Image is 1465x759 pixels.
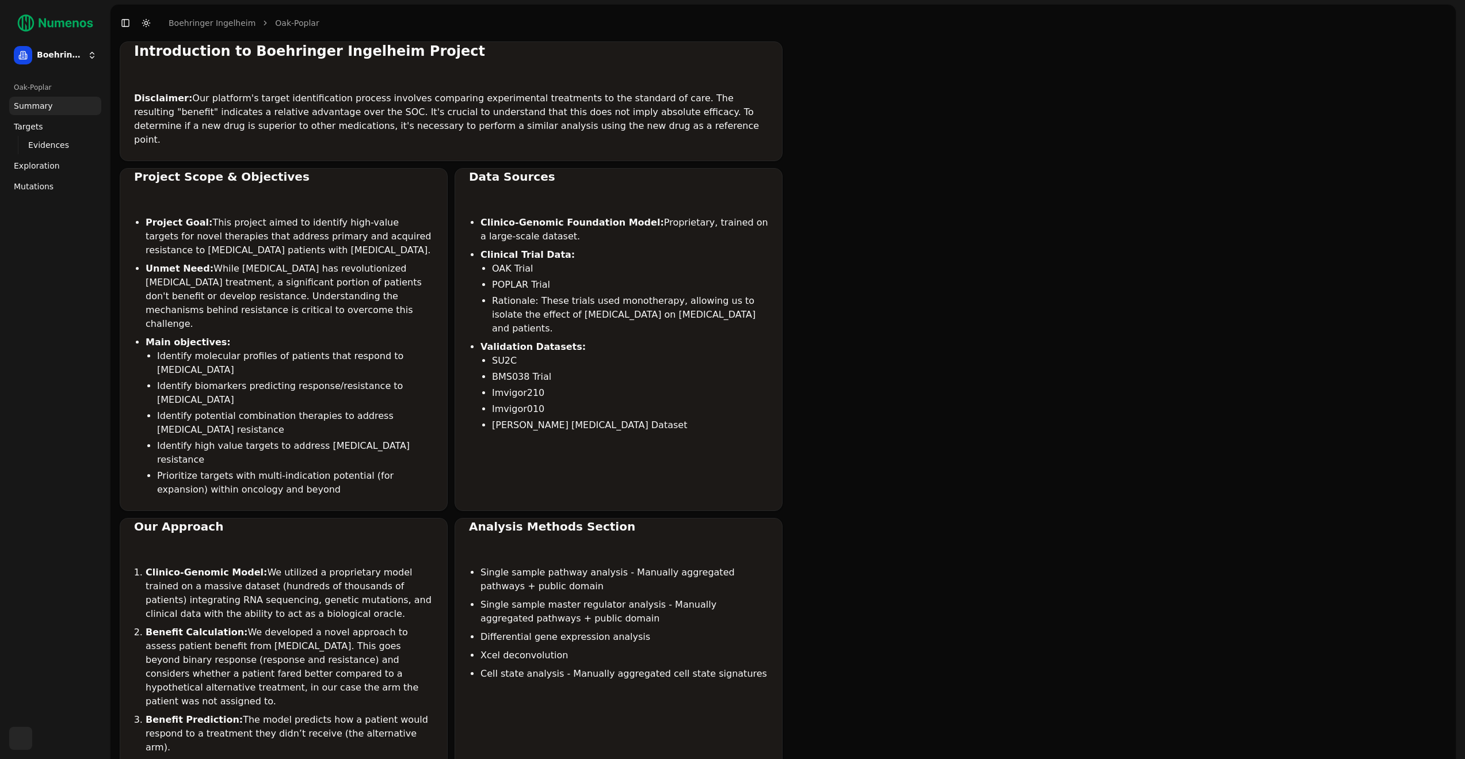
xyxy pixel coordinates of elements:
[9,41,101,69] button: Boehringer Ingelheim
[28,139,69,151] span: Evidences
[480,216,768,243] li: Proprietary, trained on a large-scale dataset.
[146,625,433,708] li: We developed a novel approach to assess patient benefit from [MEDICAL_DATA]. This goes beyond bin...
[157,409,433,437] li: Identify potential combination therapies to address [MEDICAL_DATA] resistance
[469,518,768,535] div: Analysis Methods Section
[9,97,101,115] a: Summary
[134,91,768,147] p: Our platform's target identification process involves comparing experimental treatments to the st...
[169,17,255,29] a: Boehringer Ingelheim
[492,354,768,368] li: SU2C
[157,379,433,407] li: Identify biomarkers predicting response/resistance to [MEDICAL_DATA]
[492,278,768,292] li: POPLAR Trial
[492,402,768,416] li: Imvigor010
[14,100,53,112] span: Summary
[138,15,154,31] button: Toggle Dark Mode
[146,714,243,725] strong: Benefit Prediction:
[275,17,319,29] a: Oak-Poplar
[146,713,433,754] li: The model predicts how a patient would respond to a treatment they didn’t receive (the alternativ...
[14,181,54,192] span: Mutations
[157,469,433,497] li: Prioritize targets with multi-indication potential (for expansion) within oncology and beyond
[146,262,433,331] li: While [MEDICAL_DATA] has revolutionized [MEDICAL_DATA] treatment, a significant portion of patien...
[146,566,433,621] li: We utilized a proprietary model trained on a massive dataset (hundreds of thousands of patients) ...
[24,137,87,153] a: Evidences
[480,630,768,644] li: Differential gene expression analysis
[480,249,575,260] strong: Clinical Trial Data:
[146,216,433,257] li: This project aimed to identify high-value targets for novel therapies that address primary and ac...
[9,177,101,196] a: Mutations
[480,566,768,593] li: Single sample pathway analysis - Manually aggregated pathways + public domain
[117,15,133,31] button: Toggle Sidebar
[492,418,768,432] li: [PERSON_NAME] [MEDICAL_DATA] Dataset
[157,439,433,467] li: Identify high value targets to address [MEDICAL_DATA] resistance
[146,337,231,348] strong: Main objectives:
[14,121,43,132] span: Targets
[9,78,101,97] div: Oak-Poplar
[9,117,101,136] a: Targets
[146,263,213,274] strong: Unmet Need:
[134,42,768,60] div: Introduction to Boehringer Ingelheim Project
[480,667,768,681] li: Cell state analysis - Manually aggregated cell state signatures
[480,649,768,662] li: Xcel deconvolution
[14,160,60,171] span: Exploration
[492,370,768,384] li: BMS038 Trial
[480,341,586,352] strong: Validation Datasets:
[480,217,664,228] strong: Clinico-Genomic Foundation Model:
[492,386,768,400] li: Imvigor210
[9,9,101,37] img: Numenos
[9,157,101,175] a: Exploration
[492,262,768,276] li: OAK Trial
[157,349,433,377] li: Identify molecular profiles of patients that respond to [MEDICAL_DATA]
[480,598,768,625] li: Single sample master regulator analysis - Manually aggregated pathways + public domain
[492,294,768,335] li: Rationale: These trials used monotherapy, allowing us to isolate the effect of [MEDICAL_DATA] on ...
[134,169,433,185] div: Project Scope & Objectives
[37,50,83,60] span: Boehringer Ingelheim
[169,17,319,29] nav: breadcrumb
[469,169,768,185] div: Data Sources
[146,627,247,638] strong: Benefit Calculation:
[146,567,267,578] strong: Clinico-Genomic Model:
[134,518,433,535] div: Our Approach
[134,93,192,104] strong: Disclaimer:
[146,217,212,228] strong: Project Goal:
